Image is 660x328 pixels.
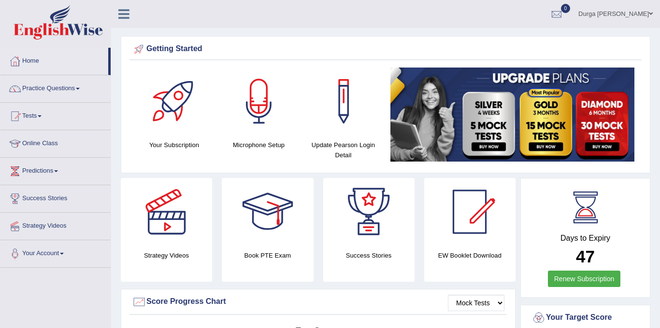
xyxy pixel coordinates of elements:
[137,140,212,150] h4: Your Subscription
[222,250,313,260] h4: Book PTE Exam
[0,130,111,154] a: Online Class
[121,250,212,260] h4: Strategy Videos
[531,234,639,243] h4: Days to Expiry
[0,185,111,209] a: Success Stories
[132,295,504,309] div: Score Progress Chart
[306,140,381,160] h4: Update Pearson Login Detail
[424,250,516,260] h4: EW Booklet Download
[0,48,108,72] a: Home
[561,4,571,13] span: 0
[531,311,639,325] div: Your Target Score
[323,250,415,260] h4: Success Stories
[548,271,621,287] a: Renew Subscription
[576,247,595,266] b: 47
[0,158,111,182] a: Predictions
[0,240,111,264] a: Your Account
[132,42,639,56] div: Getting Started
[0,213,111,237] a: Strategy Videos
[0,75,111,99] a: Practice Questions
[390,68,634,162] img: small5.jpg
[0,103,111,127] a: Tests
[221,140,296,150] h4: Microphone Setup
